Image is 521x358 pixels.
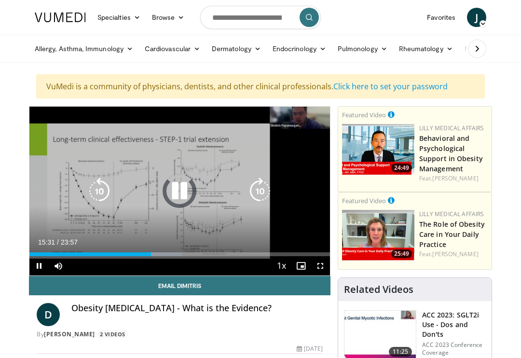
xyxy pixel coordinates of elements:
[29,256,49,275] button: Pause
[421,8,461,27] a: Favorites
[333,81,448,92] a: Click here to set your password
[391,164,412,172] span: 24:49
[139,39,206,58] a: Cardiovascular
[146,8,191,27] a: Browse
[419,174,488,183] div: Feat.
[393,39,459,58] a: Rheumatology
[29,276,330,295] a: Email Dimitris
[44,330,95,338] a: [PERSON_NAME]
[342,124,414,175] a: 24:49
[342,210,414,261] img: e1208b6b-349f-4914-9dd7-f97803bdbf1d.png.150x105_q85_crop-smart_upscale.png
[267,39,332,58] a: Endocrinology
[38,238,55,246] span: 15:31
[342,110,386,119] small: Featured Video
[419,220,485,249] a: The Role of Obesity Care in Your Daily Practice
[389,347,412,357] span: 11:25
[29,107,330,275] video-js: Video Player
[332,39,393,58] a: Pulmonology
[419,124,484,132] a: Lilly Medical Affairs
[57,238,59,246] span: /
[92,8,146,27] a: Specialties
[36,74,485,98] div: VuMedi is a community of physicians, dentists, and other clinical professionals.
[49,256,68,275] button: Mute
[419,210,484,218] a: Lilly Medical Affairs
[419,250,488,259] div: Feat.
[29,252,330,256] div: Progress Bar
[29,39,139,58] a: Allergy, Asthma, Immunology
[422,341,486,357] p: ACC 2023 Conference Coverage
[422,310,486,339] h3: ACC 2023: SGLT2i Use - Dos and Don'ts
[342,124,414,175] img: ba3304f6-7838-4e41-9c0f-2e31ebde6754.png.150x105_q85_crop-smart_upscale.png
[311,256,330,275] button: Fullscreen
[35,13,86,22] img: VuMedi Logo
[467,8,486,27] a: J
[391,249,412,258] span: 25:49
[342,196,386,205] small: Featured Video
[37,330,323,339] div: By
[200,6,321,29] input: Search topics, interventions
[432,250,478,258] a: [PERSON_NAME]
[61,238,78,246] span: 23:57
[96,330,128,338] a: 2 Videos
[206,39,267,58] a: Dermatology
[419,134,483,173] a: Behavioral and Psychological Support in Obesity Management
[37,303,60,326] a: D
[71,303,323,314] h4: Obesity [MEDICAL_DATA] - What is the Evidence?
[432,174,478,182] a: [PERSON_NAME]
[297,344,323,353] div: [DATE]
[342,210,414,261] a: 25:49
[344,284,413,295] h4: Related Videos
[291,256,311,275] button: Enable picture-in-picture mode
[272,256,291,275] button: Playback Rate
